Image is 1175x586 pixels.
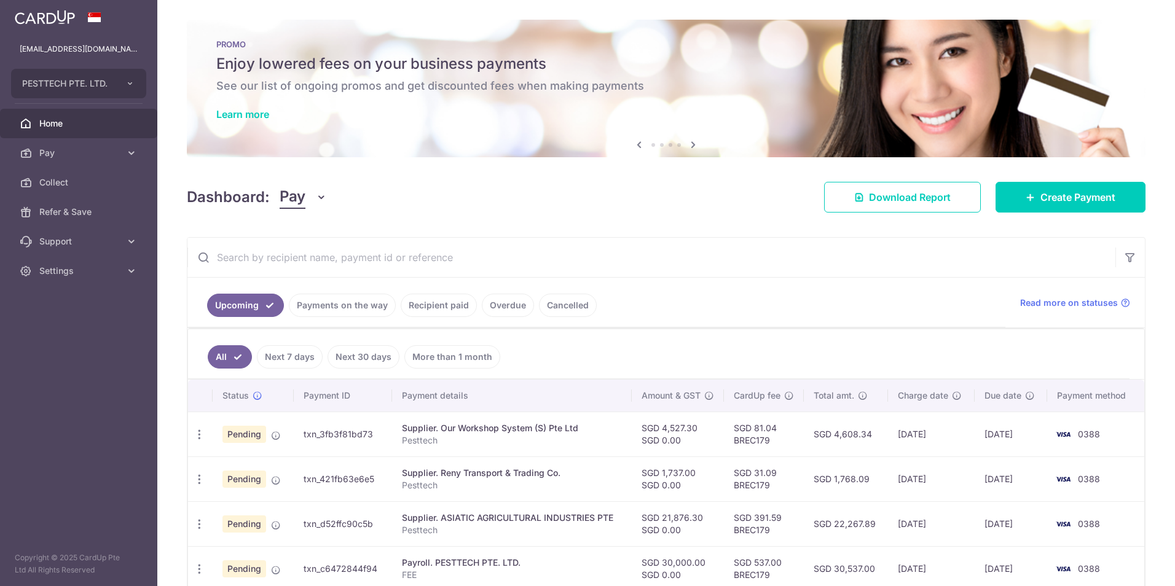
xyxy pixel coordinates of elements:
button: PESTTECH PTE. LTD. [11,69,146,98]
img: Latest Promos Banner [187,20,1146,157]
span: Support [39,235,120,248]
h5: Enjoy lowered fees on your business payments [216,54,1116,74]
p: Pesttech [402,434,622,447]
p: Pesttech [402,479,622,491]
img: Bank Card [1051,517,1075,531]
div: Supplier. Reny Transport & Trading Co. [402,467,622,479]
a: Cancelled [539,294,597,317]
img: Bank Card [1051,427,1075,442]
span: Collect [39,176,120,189]
span: CardUp fee [734,389,780,402]
p: [EMAIL_ADDRESS][DOMAIN_NAME] [20,43,138,55]
span: 0388 [1078,563,1100,574]
div: Supplier. Our Workshop System (S) Pte Ltd [402,422,622,434]
td: SGD 4,527.30 SGD 0.00 [632,412,724,456]
th: Payment details [392,380,632,412]
td: [DATE] [975,456,1047,501]
div: Supplier. ASIATIC AGRICULTURAL INDUSTRIES PTE [402,512,622,524]
a: Upcoming [207,294,284,317]
a: Next 7 days [257,345,323,369]
iframe: Opens a widget where you can find more information [1096,549,1163,580]
span: Home [39,117,120,130]
a: Next 30 days [328,345,399,369]
a: Overdue [482,294,534,317]
a: More than 1 month [404,345,500,369]
input: Search by recipient name, payment id or reference [187,238,1115,277]
td: SGD 31.09 BREC179 [724,456,804,501]
td: SGD 22,267.89 [804,501,889,546]
td: SGD 391.59 BREC179 [724,501,804,546]
td: txn_d52ffc90c5b [294,501,393,546]
td: SGD 1,737.00 SGD 0.00 [632,456,724,501]
span: Pay [39,147,120,159]
span: 0388 [1078,474,1100,484]
span: Status [222,389,249,402]
span: Read more on statuses [1020,297,1118,309]
h4: Dashboard: [187,186,270,208]
td: [DATE] [888,456,975,501]
a: All [208,345,252,369]
td: SGD 81.04 BREC179 [724,412,804,456]
span: Due date [984,389,1021,402]
span: Refer & Save [39,206,120,218]
span: 0388 [1078,518,1100,529]
a: Payments on the way [289,294,396,317]
td: txn_421fb63e6e5 [294,456,393,501]
span: Pay [280,186,305,209]
p: Pesttech [402,524,622,536]
button: Pay [280,186,327,209]
th: Payment method [1047,380,1144,412]
td: [DATE] [888,501,975,546]
span: Settings [39,265,120,277]
td: SGD 4,608.34 [804,412,889,456]
a: Read more on statuses [1020,297,1130,309]
p: PROMO [216,39,1116,49]
span: Pending [222,426,266,443]
span: Create Payment [1040,190,1115,205]
td: [DATE] [888,412,975,456]
td: SGD 1,768.09 [804,456,889,501]
td: txn_3fb3f81bd73 [294,412,393,456]
div: Payroll. PESTTECH PTE. LTD. [402,557,622,569]
span: Pending [222,471,266,488]
p: FEE [402,569,622,581]
a: Download Report [824,182,981,213]
span: Download Report [869,190,951,205]
h6: See our list of ongoing promos and get discounted fees when making payments [216,79,1116,93]
span: 0388 [1078,429,1100,439]
td: [DATE] [975,501,1047,546]
td: [DATE] [975,412,1047,456]
span: Total amt. [814,389,854,402]
img: Bank Card [1051,561,1075,576]
td: SGD 21,876.30 SGD 0.00 [632,501,724,546]
span: Pending [222,515,266,533]
a: Learn more [216,108,269,120]
img: CardUp [15,10,75,25]
a: Create Payment [996,182,1146,213]
img: Bank Card [1051,472,1075,486]
span: Pending [222,560,266,577]
a: Recipient paid [401,294,477,317]
th: Payment ID [294,380,393,412]
span: PESTTECH PTE. LTD. [22,77,113,90]
span: Charge date [898,389,948,402]
span: Amount & GST [642,389,701,402]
